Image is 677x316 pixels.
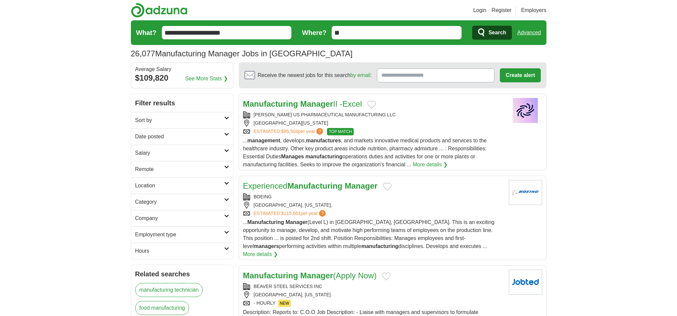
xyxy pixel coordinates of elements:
a: by email [350,72,370,78]
h2: Location [135,182,224,190]
span: 26,077 [131,48,155,60]
div: [GEOGRAPHIC_DATA], [US_STATE] [243,291,504,298]
strong: Manufacturing [287,181,342,190]
label: What? [136,28,157,38]
a: See More Stats ❯ [185,75,228,83]
button: Add to favorite jobs [382,272,391,280]
a: Employment type [131,226,233,243]
a: Login [473,6,486,14]
div: [GEOGRAPHIC_DATA], [US_STATE], [243,202,504,209]
strong: Manager [286,219,308,225]
a: Date posted [131,128,233,145]
a: Remote [131,161,233,177]
a: Salary [131,145,233,161]
strong: Manufacturing [243,99,298,108]
strong: Manufacturing [243,271,298,280]
a: Category [131,194,233,210]
strong: manufacturing [305,154,342,159]
h1: Manufacturing Manager Jobs in [GEOGRAPHIC_DATA] [131,49,353,58]
label: Where? [302,28,326,38]
h2: Category [135,198,224,206]
a: ExperiencedManufacturing Manager [243,181,378,190]
h2: Hours [135,247,224,255]
img: BOEING logo [509,180,542,205]
strong: manufactures [306,138,341,143]
h2: Company [135,214,224,222]
strong: Manufacturing [247,219,284,225]
strong: management [247,138,280,143]
button: Search [472,26,512,40]
a: Location [131,177,233,194]
h2: Sort by [135,116,224,124]
h2: Salary [135,149,224,157]
span: ? [316,128,323,135]
span: $115,661 [281,211,300,216]
span: ... (Level L) in [GEOGRAPHIC_DATA], [GEOGRAPHIC_DATA]. This is an exciting opportunity to manage,... [243,219,495,249]
div: BEAVER STEEL SERVICES INC [243,283,504,290]
img: Adzuna logo [131,3,187,18]
img: Company logo [509,98,542,123]
h2: Date posted [135,133,224,141]
a: Sort by [131,112,233,128]
h2: Remote [135,165,224,173]
div: [GEOGRAPHIC_DATA][US_STATE] [243,120,504,127]
div: Average Salary [135,67,229,72]
a: Manufacturing Manager(Apply Now) [243,271,377,280]
strong: Manages [281,154,304,159]
div: - HOURLY [243,300,504,307]
span: NEW [278,300,291,307]
button: Add to favorite jobs [367,101,376,109]
a: Register [492,6,511,14]
div: $109,820 [135,72,229,84]
strong: Manager [345,181,378,190]
span: $85,504 [281,129,298,134]
a: More details ❯ [243,250,278,258]
a: ESTIMATED:$115,661per year? [254,210,327,217]
a: Employers [521,6,546,14]
button: Add to favorite jobs [383,183,392,191]
div: [PERSON_NAME] US PHARMACEUTICAL MANUFACTURING LLC [243,111,504,118]
a: Advanced [517,26,541,39]
a: ESTIMATED:$85,504per year? [254,128,325,135]
a: Hours [131,243,233,259]
strong: Manager [300,99,333,108]
h2: Employment type [135,231,224,239]
a: manufacturing technician [135,283,203,297]
span: TOP MATCH [327,128,353,135]
a: More details ❯ [413,161,448,169]
a: Manufacturing ManagerII -Excel [243,99,362,108]
strong: Manager [300,271,333,280]
strong: managers [254,243,279,249]
span: Search [489,26,506,39]
strong: manufacturing [361,243,398,249]
img: Company logo [509,270,542,295]
h2: Related searches [135,269,229,279]
span: Receive the newest jobs for this search : [258,71,372,79]
a: Company [131,210,233,226]
a: BOEING [254,194,272,199]
span: ... , develops, , and markets innovative medical products and services to the healthcare industry... [243,138,487,167]
h2: Filter results [131,94,233,112]
button: Create alert [500,68,540,82]
span: ? [319,210,326,217]
a: food manufacturing [135,301,189,315]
